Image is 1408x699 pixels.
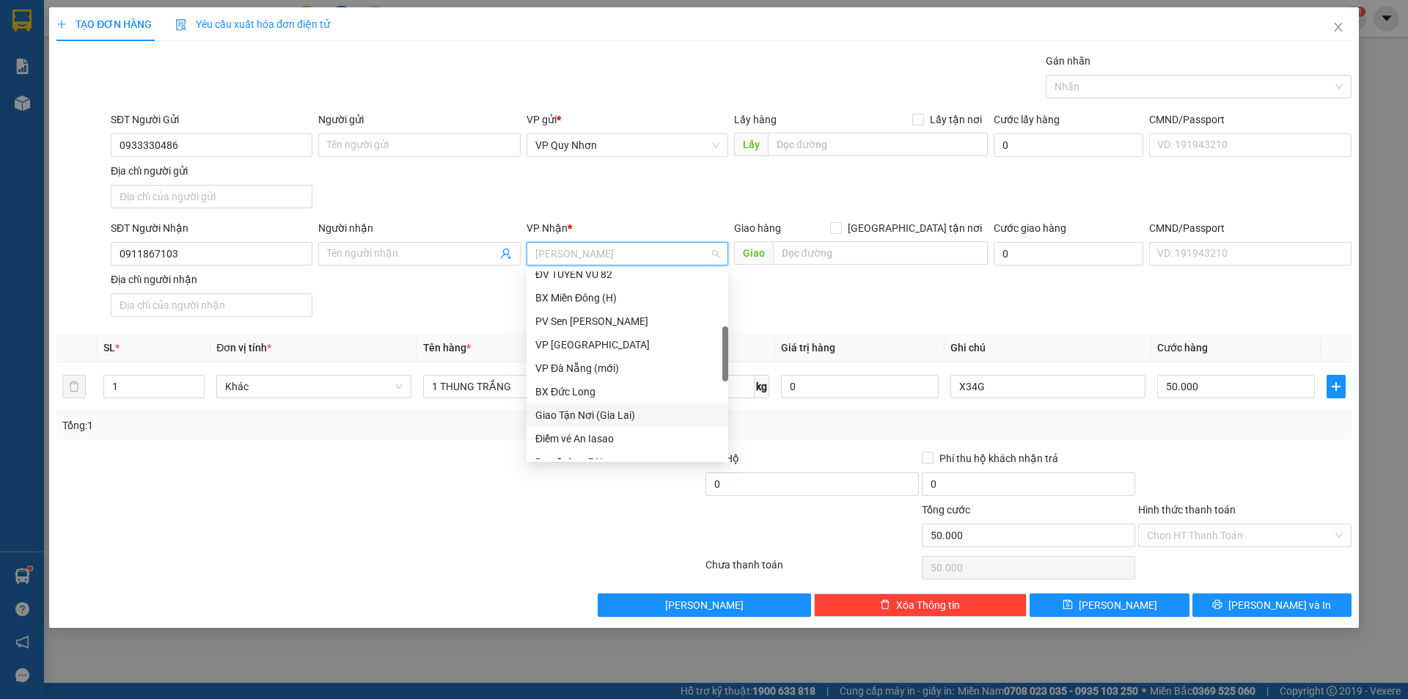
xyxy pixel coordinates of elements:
button: printer[PERSON_NAME] và In [1192,593,1352,617]
button: plus [1327,375,1346,398]
span: kg [755,375,769,398]
div: Địa chỉ người nhận [111,271,312,288]
div: PV Sen Iasao [527,310,728,333]
span: Thu Hộ [705,453,739,464]
span: Tên hàng [423,342,471,354]
label: Gán nhãn [1046,55,1090,67]
label: Hình thức thanh toán [1138,504,1236,516]
span: Giao [734,241,773,265]
span: printer [1212,599,1222,611]
div: Người gửi [318,111,520,128]
span: Lấy [734,133,768,156]
div: SĐT Người Nhận [111,220,312,236]
label: Cước lấy hàng [994,114,1060,125]
span: close [1332,21,1344,33]
div: BX Đức Long [535,384,719,400]
button: deleteXóa Thông tin [814,593,1027,617]
span: [PERSON_NAME] [665,597,744,613]
button: save[PERSON_NAME] [1030,593,1189,617]
strong: Sài Gòn: [10,48,54,62]
span: plus [1327,381,1345,392]
input: Địa chỉ của người nhận [111,293,312,317]
label: Cước giao hàng [994,222,1066,234]
div: Tổng: 1 [62,417,543,433]
span: save [1063,599,1073,611]
span: TẠO ĐƠN HÀNG [56,18,152,30]
div: CMND/Passport [1149,220,1351,236]
div: Điểm vé An Iasao [527,427,728,450]
strong: [PERSON_NAME]: [131,41,222,55]
div: VP Sài Gòn [527,333,728,356]
span: user-add [500,248,512,260]
div: Địa chỉ người gửi [111,163,312,179]
span: Đơn vị tính [216,342,271,354]
div: BX Miền Đông (H) [527,286,728,310]
th: Ghi chú [945,334,1151,362]
button: Close [1318,7,1359,48]
span: [PERSON_NAME] [1079,597,1157,613]
span: Phí thu hộ khách nhận trả [934,450,1064,466]
div: VP Đà Nẵng (mới) [527,356,728,380]
div: Dọc đường ĐN [535,454,719,470]
span: delete [880,599,890,611]
div: BX Miền Đông (H) [535,290,719,306]
strong: 0901 933 179 [131,71,202,85]
span: SL [103,342,115,354]
span: Lấy hàng [734,114,777,125]
button: delete [62,375,86,398]
span: Tổng cước [922,504,970,516]
div: VP gửi [527,111,728,128]
span: VP Nhận [527,222,568,234]
span: [GEOGRAPHIC_DATA] tận nơi [842,220,988,236]
span: Yêu cầu xuất hóa đơn điện tử [175,18,330,30]
span: VP Quy Nhơn [535,134,719,156]
span: Khác [225,376,403,398]
div: ĐV TUYẾN VŨ 82 [527,263,728,286]
input: Địa chỉ của người gửi [111,185,312,208]
span: Xóa Thông tin [896,597,960,613]
span: plus [56,19,67,29]
div: VP Đà Nẵng (mới) [535,360,719,376]
input: Dọc đường [768,133,988,156]
div: CMND/Passport [1149,111,1351,128]
input: VD: Bàn, Ghế [423,375,618,398]
span: Giao hàng [734,222,781,234]
button: [PERSON_NAME] [598,593,811,617]
span: Giá trị hàng [781,342,835,354]
div: Giao Tận Nơi (Gia Lai) [527,403,728,427]
span: [PERSON_NAME] và In [1228,597,1331,613]
span: ĐỨC ĐẠT GIA LAI [58,14,200,34]
strong: 0931 600 979 [54,48,125,62]
span: Lê Đại Hành [535,243,719,265]
input: Ghi Chú [950,375,1145,398]
div: Dọc đường ĐN [527,450,728,474]
div: Người nhận [318,220,520,236]
div: Chưa thanh toán [704,557,920,582]
img: icon [175,19,187,31]
span: Lấy tận nơi [924,111,988,128]
input: Dọc đường [773,241,988,265]
div: BX Đức Long [527,380,728,403]
div: SĐT Người Gửi [111,111,312,128]
div: Giao Tận Nơi (Gia Lai) [535,407,719,423]
div: ĐV TUYẾN VŨ 82 [535,266,719,282]
span: VP Quy Nhơn [78,96,183,117]
strong: 0901 936 968 [10,65,81,78]
span: VP GỬI: [10,96,73,117]
div: VP [GEOGRAPHIC_DATA] [535,337,719,353]
div: PV Sen [PERSON_NAME] [535,313,719,329]
div: Điểm vé An Iasao [535,431,719,447]
input: Cước lấy hàng [994,133,1143,157]
input: 0 [781,375,939,398]
strong: 0901 900 568 [131,41,249,69]
span: Cước hàng [1157,342,1208,354]
input: Cước giao hàng [994,242,1143,266]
